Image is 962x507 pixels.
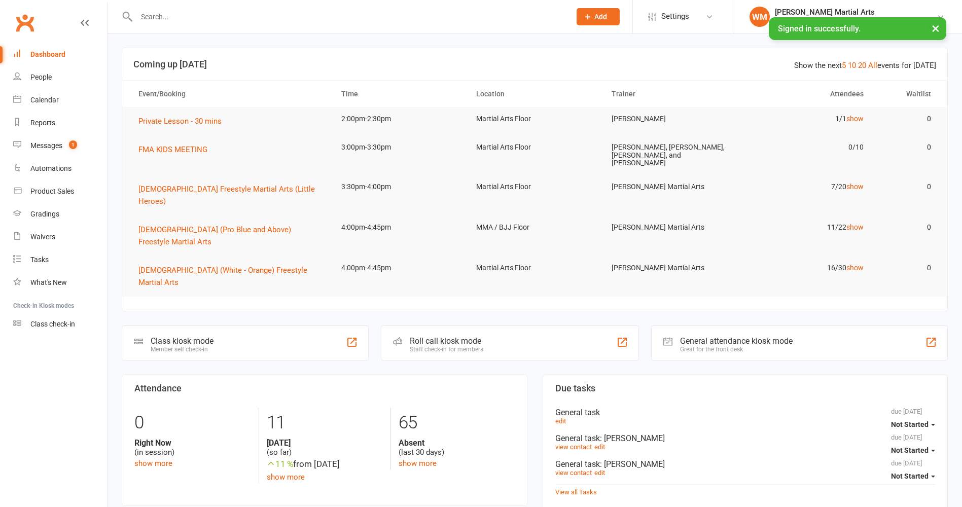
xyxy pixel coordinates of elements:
h3: Due tasks [555,383,936,393]
button: [DEMOGRAPHIC_DATA] Freestyle Martial Arts (Little Heroes) [138,183,323,207]
a: All [868,61,877,70]
span: : [PERSON_NAME] [600,459,665,469]
a: Reports [13,112,107,134]
div: Dashboard [30,50,65,58]
button: Not Started [891,467,935,485]
td: 3:30pm-4:00pm [332,175,467,199]
div: Member self check-in [151,346,213,353]
strong: [DATE] [267,438,383,448]
span: Not Started [891,420,929,428]
th: Trainer [602,81,737,107]
a: Messages 1 [13,134,107,157]
strong: Right Now [134,438,251,448]
a: show [846,183,864,191]
td: [PERSON_NAME] Martial Arts [602,175,737,199]
div: Great for the front desk [680,346,793,353]
div: [PERSON_NAME] Martial Arts [775,8,937,17]
div: People [30,73,52,81]
div: (so far) [267,438,383,457]
div: Tasks [30,256,49,264]
td: 0/10 [737,135,872,159]
span: [DEMOGRAPHIC_DATA] (Pro Blue and Above) Freestyle Martial Arts [138,225,291,246]
td: 1/1 [737,107,872,131]
div: Waivers [30,233,55,241]
button: × [927,17,945,39]
button: [DEMOGRAPHIC_DATA] (White - Orange) Freestyle Martial Arts [138,264,323,288]
div: General attendance kiosk mode [680,336,793,346]
th: Time [332,81,467,107]
span: [DEMOGRAPHIC_DATA] (White - Orange) Freestyle Martial Arts [138,266,307,287]
a: Dashboard [13,43,107,66]
th: Location [467,81,602,107]
div: 11 [267,408,383,438]
div: 65 [399,408,515,438]
div: 0 [134,408,251,438]
div: from [DATE] [267,457,383,471]
td: 0 [873,135,940,159]
td: Martial Arts Floor [467,107,602,131]
h3: Attendance [134,383,515,393]
th: Waitlist [873,81,940,107]
div: Staff check-in for members [410,346,483,353]
a: Gradings [13,203,107,226]
div: (in session) [134,438,251,457]
div: WM [750,7,770,27]
td: Martial Arts Floor [467,175,602,199]
a: edit [594,443,605,451]
a: show more [134,459,172,468]
a: Waivers [13,226,107,248]
button: Add [577,8,620,25]
td: 11/22 [737,215,872,239]
th: Event/Booking [129,81,332,107]
a: edit [555,417,566,425]
a: show [846,223,864,231]
div: Show the next events for [DATE] [794,59,936,71]
span: Settings [661,5,689,28]
div: [PERSON_NAME] Martial Arts and Fitness Academy [775,17,937,26]
td: [PERSON_NAME], [PERSON_NAME], [PERSON_NAME], and [PERSON_NAME] [602,135,737,175]
td: 0 [873,215,940,239]
div: Automations [30,164,72,172]
td: 4:00pm-4:45pm [332,215,467,239]
span: 11 % [267,459,293,469]
button: Not Started [891,441,935,459]
div: Reports [30,119,55,127]
a: Product Sales [13,180,107,203]
span: Add [594,13,607,21]
td: Martial Arts Floor [467,135,602,159]
div: General task [555,459,936,469]
a: Calendar [13,89,107,112]
a: Tasks [13,248,107,271]
a: show more [399,459,437,468]
div: What's New [30,278,67,286]
a: 5 [842,61,846,70]
button: Not Started [891,415,935,433]
button: [DEMOGRAPHIC_DATA] (Pro Blue and Above) Freestyle Martial Arts [138,224,323,248]
a: show [846,115,864,123]
span: FMA KIDS MEETING [138,145,207,154]
a: 10 [848,61,856,70]
strong: Absent [399,438,515,448]
a: view contact [555,469,592,477]
a: Clubworx [12,10,38,35]
div: Class kiosk mode [151,336,213,346]
a: What's New [13,271,107,294]
td: 0 [873,256,940,280]
td: 16/30 [737,256,872,280]
a: show [846,264,864,272]
div: Roll call kiosk mode [410,336,483,346]
a: Class kiosk mode [13,313,107,336]
span: Not Started [891,446,929,454]
td: 7/20 [737,175,872,199]
button: Private Lesson - 30 mins [138,115,229,127]
div: (last 30 days) [399,438,515,457]
a: Automations [13,157,107,180]
a: View all Tasks [555,488,597,496]
span: [DEMOGRAPHIC_DATA] Freestyle Martial Arts (Little Heroes) [138,185,315,206]
span: Private Lesson - 30 mins [138,117,222,126]
td: 0 [873,175,940,199]
div: Calendar [30,96,59,104]
h3: Coming up [DATE] [133,59,936,69]
input: Search... [133,10,563,24]
a: show more [267,473,305,482]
